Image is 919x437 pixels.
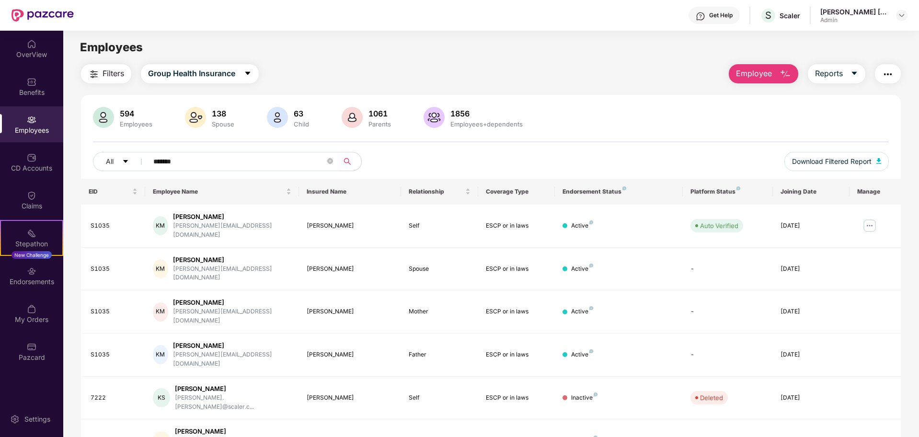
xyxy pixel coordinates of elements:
[118,120,154,128] div: Employees
[589,349,593,353] img: svg+xml;base64,PHN2ZyB4bWxucz0iaHR0cDovL3d3dy53My5vcmcvMjAwMC9zdmciIHdpZHRoPSI4IiBoZWlnaHQ9IjgiIH...
[210,109,236,118] div: 138
[91,350,138,359] div: S1035
[571,350,593,359] div: Active
[185,107,206,128] img: svg+xml;base64,PHN2ZyB4bWxucz0iaHR0cDovL3d3dy53My5vcmcvMjAwMC9zdmciIHhtbG5zOnhsaW5rPSJodHRwOi8vd3...
[486,350,547,359] div: ESCP or in laws
[173,307,291,325] div: [PERSON_NAME][EMAIL_ADDRESS][DOMAIN_NAME]
[22,414,53,424] div: Settings
[173,298,291,307] div: [PERSON_NAME]
[27,115,36,125] img: svg+xml;base64,PHN2ZyBpZD0iRW1wbG95ZWVzIiB4bWxucz0iaHR0cDovL3d3dy53My5vcmcvMjAwMC9zdmciIHdpZHRoPS...
[145,179,299,205] th: Employee Name
[571,264,593,274] div: Active
[292,120,311,128] div: Child
[153,188,284,195] span: Employee Name
[478,179,555,205] th: Coverage Type
[106,156,114,167] span: All
[571,307,593,316] div: Active
[267,107,288,128] img: svg+xml;base64,PHN2ZyB4bWxucz0iaHR0cDovL3d3dy53My5vcmcvMjAwMC9zdmciIHhtbG5zOnhsaW5rPSJodHRwOi8vd3...
[563,188,675,195] div: Endorsement Status
[736,186,740,190] img: svg+xml;base64,PHN2ZyB4bWxucz0iaHR0cDovL3d3dy53My5vcmcvMjAwMC9zdmciIHdpZHRoPSI4IiBoZWlnaHQ9IjgiIH...
[571,393,597,402] div: Inactive
[173,350,291,368] div: [PERSON_NAME][EMAIL_ADDRESS][DOMAIN_NAME]
[91,221,138,230] div: S1035
[683,248,772,291] td: -
[173,212,291,221] div: [PERSON_NAME]
[850,179,901,205] th: Manage
[882,69,894,80] img: svg+xml;base64,PHN2ZyB4bWxucz0iaHR0cDovL3d3dy53My5vcmcvMjAwMC9zdmciIHdpZHRoPSIyNCIgaGVpZ2h0PSIyNC...
[781,264,842,274] div: [DATE]
[448,120,525,128] div: Employees+dependents
[80,40,143,54] span: Employees
[700,393,723,402] div: Deleted
[808,64,865,83] button: Reportscaret-down
[11,251,52,259] div: New Challenge
[815,68,843,80] span: Reports
[820,7,887,16] div: [PERSON_NAME] [PERSON_NAME]
[409,350,470,359] div: Father
[773,179,850,205] th: Joining Date
[781,393,842,402] div: [DATE]
[780,69,791,80] img: svg+xml;base64,PHN2ZyB4bWxucz0iaHR0cDovL3d3dy53My5vcmcvMjAwMC9zdmciIHhtbG5zOnhsaW5rPSJodHRwOi8vd3...
[153,259,168,278] div: KM
[10,414,20,424] img: svg+xml;base64,PHN2ZyBpZD0iU2V0dGluZy0yMHgyMCIgeG1sbnM9Imh0dHA6Ly93d3cudzMub3JnLzIwMDAvc3ZnIiB3aW...
[27,229,36,238] img: svg+xml;base64,PHN2ZyB4bWxucz0iaHR0cDovL3d3dy53My5vcmcvMjAwMC9zdmciIHdpZHRoPSIyMSIgaGVpZ2h0PSIyMC...
[784,152,889,171] button: Download Filtered Report
[792,156,872,167] span: Download Filtered Report
[91,264,138,274] div: S1035
[736,68,772,80] span: Employee
[153,302,168,322] div: KM
[118,109,154,118] div: 594
[571,221,593,230] div: Active
[327,158,333,164] span: close-circle
[709,11,733,19] div: Get Help
[141,64,259,83] button: Group Health Insurancecaret-down
[729,64,798,83] button: Employee
[850,69,858,78] span: caret-down
[589,264,593,267] img: svg+xml;base64,PHN2ZyB4bWxucz0iaHR0cDovL3d3dy53My5vcmcvMjAwMC9zdmciIHdpZHRoPSI4IiBoZWlnaHQ9IjgiIH...
[292,109,311,118] div: 63
[307,221,394,230] div: [PERSON_NAME]
[338,158,356,165] span: search
[622,186,626,190] img: svg+xml;base64,PHN2ZyB4bWxucz0iaHR0cDovL3d3dy53My5vcmcvMjAwMC9zdmciIHdpZHRoPSI4IiBoZWlnaHQ9IjgiIH...
[153,388,170,407] div: KS
[93,107,114,128] img: svg+xml;base64,PHN2ZyB4bWxucz0iaHR0cDovL3d3dy53My5vcmcvMjAwMC9zdmciIHhtbG5zOnhsaW5rPSJodHRwOi8vd3...
[367,120,393,128] div: Parents
[683,290,772,333] td: -
[27,77,36,87] img: svg+xml;base64,PHN2ZyBpZD0iQmVuZWZpdHMiIHhtbG5zPSJodHRwOi8vd3d3LnczLm9yZy8yMDAwL3N2ZyIgd2lkdGg9Ij...
[173,264,291,283] div: [PERSON_NAME][EMAIL_ADDRESS][DOMAIN_NAME]
[781,221,842,230] div: [DATE]
[409,393,470,402] div: Self
[780,11,800,20] div: Scaler
[27,304,36,314] img: svg+xml;base64,PHN2ZyBpZD0iTXlfT3JkZXJzIiBkYXRhLW5hbWU9Ik15IE9yZGVycyIgeG1sbnM9Imh0dHA6Ly93d3cudz...
[486,221,547,230] div: ESCP or in laws
[696,11,705,21] img: svg+xml;base64,PHN2ZyBpZD0iSGVscC0zMngzMiIgeG1sbnM9Imh0dHA6Ly93d3cudzMub3JnLzIwMDAvc3ZnIiB3aWR0aD...
[173,255,291,264] div: [PERSON_NAME]
[781,307,842,316] div: [DATE]
[898,11,906,19] img: svg+xml;base64,PHN2ZyBpZD0iRHJvcGRvd24tMzJ4MzIiIHhtbG5zPSJodHRwOi8vd3d3LnczLm9yZy8yMDAwL3N2ZyIgd2...
[173,221,291,240] div: [PERSON_NAME][EMAIL_ADDRESS][DOMAIN_NAME]
[148,68,235,80] span: Group Health Insurance
[81,179,145,205] th: EID
[153,345,168,364] div: KM
[820,16,887,24] div: Admin
[409,221,470,230] div: Self
[210,120,236,128] div: Spouse
[409,307,470,316] div: Mother
[175,384,291,393] div: [PERSON_NAME]
[93,152,151,171] button: Allcaret-down
[91,307,138,316] div: S1035
[27,191,36,200] img: svg+xml;base64,PHN2ZyBpZD0iQ2xhaW0iIHhtbG5zPSJodHRwOi8vd3d3LnczLm9yZy8yMDAwL3N2ZyIgd2lkdGg9IjIwIi...
[781,350,842,359] div: [DATE]
[409,188,463,195] span: Relationship
[876,158,881,164] img: svg+xml;base64,PHN2ZyB4bWxucz0iaHR0cDovL3d3dy53My5vcmcvMjAwMC9zdmciIHhtbG5zOnhsaW5rPSJodHRwOi8vd3...
[89,188,130,195] span: EID
[299,179,402,205] th: Insured Name
[153,216,168,235] div: KM
[11,9,74,22] img: New Pazcare Logo
[338,152,362,171] button: search
[103,68,124,80] span: Filters
[81,64,131,83] button: Filters
[342,107,363,128] img: svg+xml;base64,PHN2ZyB4bWxucz0iaHR0cDovL3d3dy53My5vcmcvMjAwMC9zdmciIHhtbG5zOnhsaW5rPSJodHRwOi8vd3...
[27,342,36,352] img: svg+xml;base64,PHN2ZyBpZD0iUGF6Y2FyZCIgeG1sbnM9Imh0dHA6Ly93d3cudzMub3JnLzIwMDAvc3ZnIiB3aWR0aD0iMj...
[589,220,593,224] img: svg+xml;base64,PHN2ZyB4bWxucz0iaHR0cDovL3d3dy53My5vcmcvMjAwMC9zdmciIHdpZHRoPSI4IiBoZWlnaHQ9IjgiIH...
